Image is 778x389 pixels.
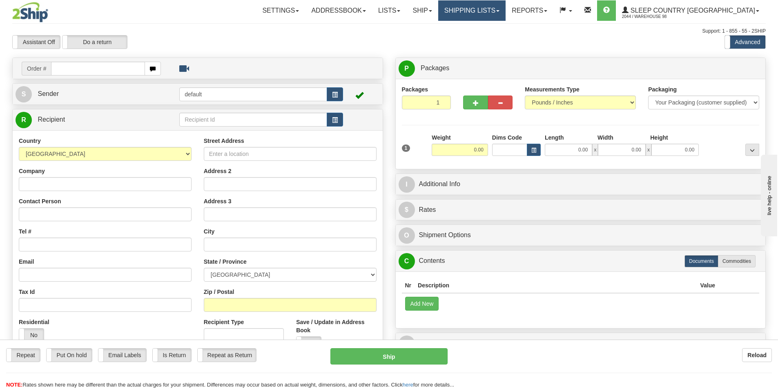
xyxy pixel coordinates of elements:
[198,349,256,362] label: Repeat as Return
[399,253,415,269] span: C
[296,337,321,350] label: No
[7,349,40,362] label: Repeat
[399,253,763,269] a: CContents
[38,90,59,97] span: Sender
[399,60,763,77] a: P Packages
[204,137,244,145] label: Street Address
[62,36,127,49] label: Do a return
[204,227,214,236] label: City
[402,85,428,93] label: Packages
[403,382,413,388] a: here
[19,137,41,145] label: Country
[16,111,161,128] a: R Recipient
[759,153,777,236] iframe: chat widget
[6,382,22,388] span: NOTE:
[725,36,765,49] label: Advanced
[330,348,448,365] button: Ship
[16,86,32,102] span: S
[406,0,438,21] a: Ship
[12,2,48,22] img: logo2044.jpg
[6,7,76,13] div: live help - online
[296,318,376,334] label: Save / Update in Address Book
[399,202,415,218] span: $
[204,288,234,296] label: Zip / Postal
[592,144,598,156] span: x
[432,133,450,142] label: Weight
[438,0,506,21] a: Shipping lists
[684,255,718,267] label: Documents
[19,329,44,342] label: No
[597,133,613,142] label: Width
[747,352,767,358] b: Reload
[372,0,406,21] a: Lists
[19,258,34,266] label: Email
[47,349,92,362] label: Put On hold
[16,86,179,102] a: S Sender
[305,0,372,21] a: Addressbook
[399,336,415,352] span: R
[399,202,763,218] a: $Rates
[153,349,191,362] label: Is Return
[12,28,766,35] div: Support: 1 - 855 - 55 - 2SHIP
[399,227,763,244] a: OShipment Options
[19,318,49,326] label: Residential
[399,176,415,193] span: I
[402,144,410,152] span: 1
[646,144,651,156] span: x
[629,7,755,14] span: Sleep Country [GEOGRAPHIC_DATA]
[204,167,232,175] label: Address 2
[204,147,377,161] input: Enter a location
[616,0,765,21] a: Sleep Country [GEOGRAPHIC_DATA] 2044 / Warehouse 98
[415,278,697,293] th: Description
[650,133,668,142] label: Height
[179,87,327,101] input: Sender Id
[405,297,439,311] button: Add New
[402,278,415,293] th: Nr
[19,167,45,175] label: Company
[697,278,718,293] th: Value
[22,62,51,76] span: Order #
[525,85,580,93] label: Measurements Type
[421,64,449,71] span: Packages
[19,227,31,236] label: Tel #
[622,13,683,21] span: 2044 / Warehouse 98
[204,197,232,205] label: Address 3
[204,318,244,326] label: Recipient Type
[256,0,305,21] a: Settings
[745,144,759,156] div: ...
[19,197,61,205] label: Contact Person
[98,349,146,362] label: Email Labels
[399,176,763,193] a: IAdditional Info
[492,133,522,142] label: Dims Code
[13,36,60,49] label: Assistant Off
[718,255,756,267] label: Commodities
[648,85,677,93] label: Packaging
[38,116,65,123] span: Recipient
[742,348,772,362] button: Reload
[19,288,35,296] label: Tax Id
[545,133,564,142] label: Length
[179,113,327,127] input: Recipient Id
[204,258,247,266] label: State / Province
[16,112,32,128] span: R
[399,335,763,352] a: RReturn Shipment
[399,60,415,77] span: P
[399,227,415,244] span: O
[506,0,553,21] a: Reports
